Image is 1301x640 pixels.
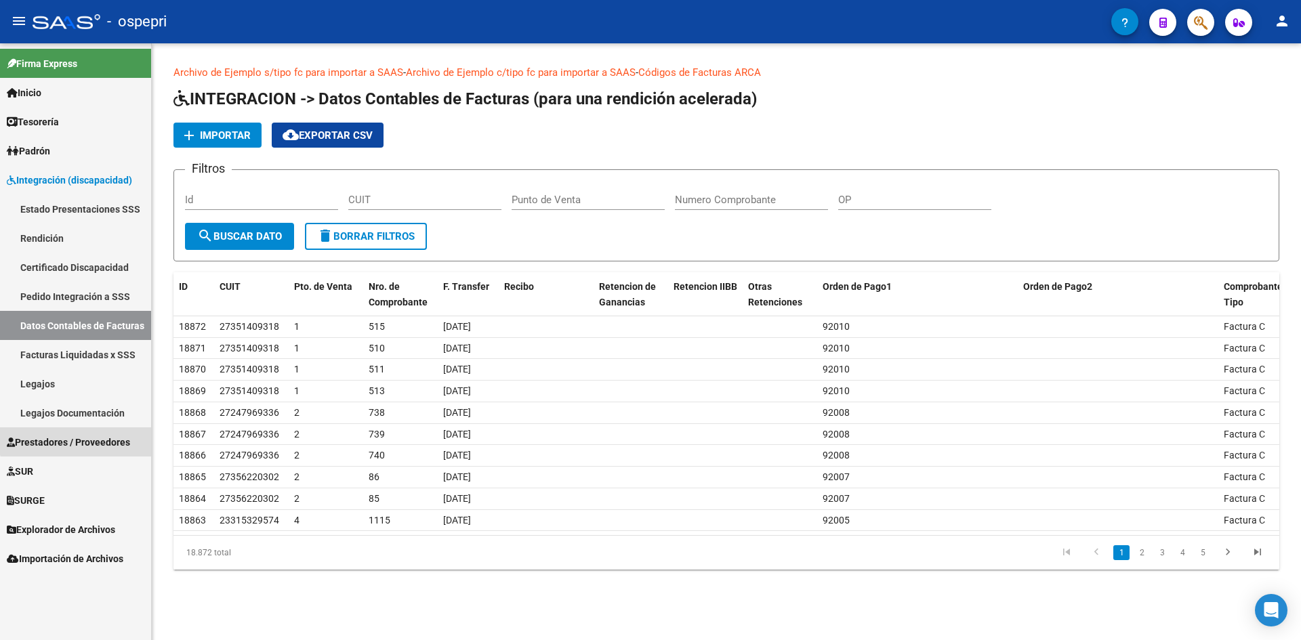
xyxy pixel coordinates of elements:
span: 2 [294,493,300,504]
a: Archivo de Ejemplo s/tipo fc para importar a SAAS [173,66,403,79]
span: Factura C [1224,493,1265,504]
datatable-header-cell: F. Transfer [438,272,499,317]
span: [DATE] [443,321,471,332]
span: 92008 [823,429,850,440]
datatable-header-cell: Orden de Pago2 [1018,272,1218,317]
span: 1115 [369,515,390,526]
span: INTEGRACION -> Datos Contables de Facturas (para una rendición acelerada) [173,89,757,108]
span: 739 [369,429,385,440]
span: ID [179,281,188,292]
datatable-header-cell: Pto. de Venta [289,272,363,317]
span: Borrar Filtros [317,230,415,242]
datatable-header-cell: Orden de Pago1 [817,272,1018,317]
span: 511 [369,364,385,375]
span: 92010 [823,321,850,332]
span: 1 [294,343,300,354]
button: Borrar Filtros [305,223,427,250]
span: 18867 [179,429,206,440]
datatable-header-cell: Comprobante Tipo [1218,272,1279,317]
mat-icon: person [1274,13,1290,29]
div: Open Intercom Messenger [1255,594,1287,626]
span: 4 [294,515,300,526]
span: 27351409318 [220,385,279,396]
span: Prestadores / Proveedores [7,435,130,450]
span: 1 [294,321,300,332]
span: 18866 [179,450,206,461]
span: Factura C [1224,364,1265,375]
a: 4 [1174,545,1191,560]
span: Factura C [1224,450,1265,461]
span: Factura C [1224,385,1265,396]
span: Explorador de Archivos [7,522,115,537]
span: Factura C [1224,343,1265,354]
span: 27247969336 [220,407,279,418]
mat-icon: cloud_download [283,127,299,143]
span: Pto. de Venta [294,281,352,292]
span: Factura C [1224,407,1265,418]
span: 740 [369,450,385,461]
span: 510 [369,343,385,354]
li: page 2 [1132,541,1152,564]
span: 92010 [823,364,850,375]
span: Padrón [7,144,50,158]
span: 27247969336 [220,450,279,461]
span: Retencion de Ganancias [599,281,656,307]
datatable-header-cell: Otras Retenciones [743,272,817,317]
li: page 5 [1193,541,1213,564]
span: Buscar Dato [197,230,282,242]
span: - ospepri [107,7,167,37]
mat-icon: delete [317,228,333,244]
span: 27351409318 [220,321,279,332]
button: Importar [173,123,262,148]
span: 2 [294,471,300,482]
span: 27356220302 [220,471,279,482]
span: Orden de Pago1 [823,281,892,292]
span: 85 [369,493,379,504]
datatable-header-cell: Retencion de Ganancias [594,272,668,317]
datatable-header-cell: ID [173,272,214,317]
span: Importación de Archivos [7,551,123,566]
span: 92005 [823,515,850,526]
span: 27247969336 [220,429,279,440]
span: 2 [294,407,300,418]
span: 513 [369,385,385,396]
a: 1 [1113,545,1130,560]
span: 27351409318 [220,343,279,354]
li: page 4 [1172,541,1193,564]
span: Inicio [7,85,41,100]
span: [DATE] [443,450,471,461]
a: go to last page [1245,545,1271,560]
datatable-header-cell: Nro. de Comprobante [363,272,438,317]
span: 18865 [179,471,206,482]
span: 18870 [179,364,206,375]
span: 92008 [823,450,850,461]
span: 2 [294,429,300,440]
button: Buscar Dato [185,223,294,250]
h3: Filtros [185,159,232,178]
span: Factura C [1224,515,1265,526]
span: 92007 [823,493,850,504]
span: 18869 [179,385,206,396]
li: page 3 [1152,541,1172,564]
span: 1 [294,385,300,396]
span: [DATE] [443,407,471,418]
div: 18.872 total [173,536,392,570]
span: Orden de Pago2 [1023,281,1092,292]
span: [DATE] [443,515,471,526]
button: Exportar CSV [272,123,384,148]
a: go to first page [1054,545,1079,560]
span: 92008 [823,407,850,418]
span: Factura C [1224,471,1265,482]
mat-icon: menu [11,13,27,29]
datatable-header-cell: Recibo [499,272,594,317]
p: - - [173,65,1279,80]
span: Importar [200,129,251,142]
span: 92010 [823,385,850,396]
a: go to next page [1215,545,1241,560]
span: SURGE [7,493,45,508]
span: Factura C [1224,321,1265,332]
span: 18868 [179,407,206,418]
a: Archivo de Ejemplo c/tipo fc para importar a SAAS [406,66,636,79]
span: SUR [7,464,33,479]
datatable-header-cell: Retencion IIBB [668,272,743,317]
